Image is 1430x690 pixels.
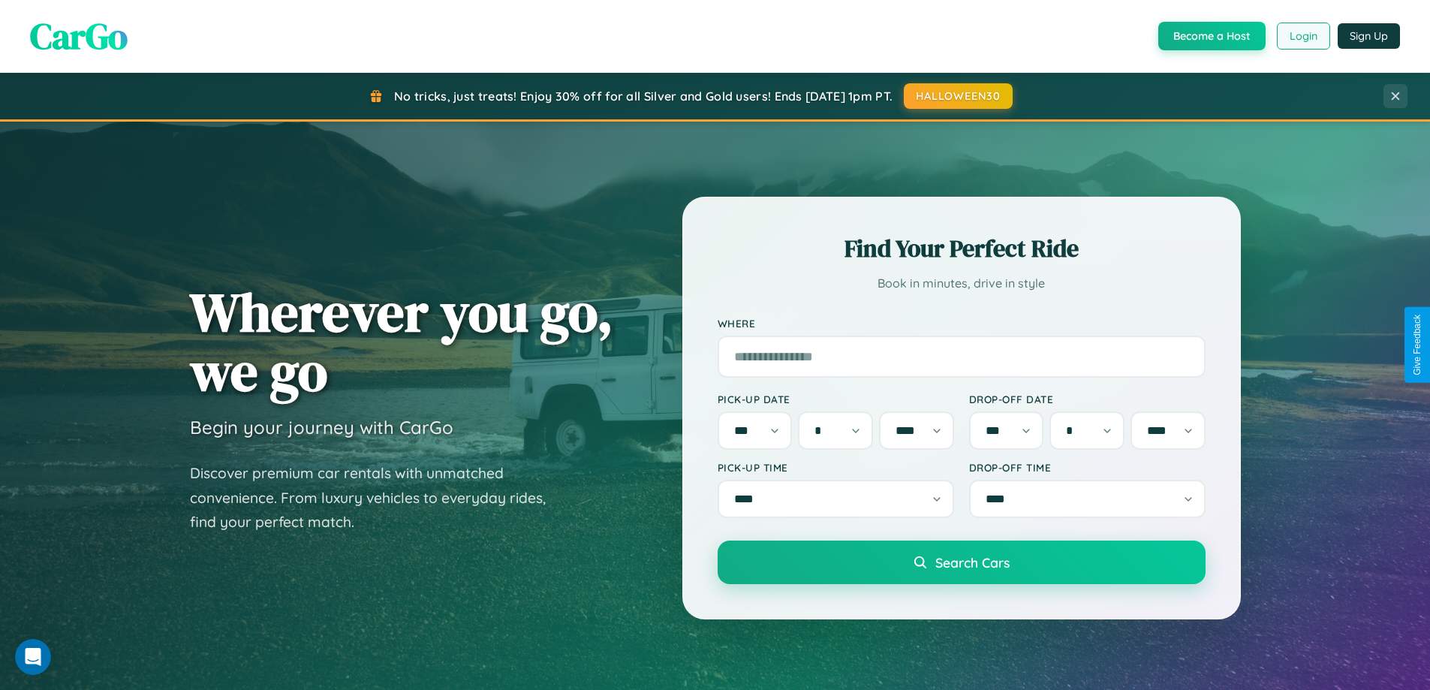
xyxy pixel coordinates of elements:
[718,317,1206,330] label: Where
[718,461,954,474] label: Pick-up Time
[30,11,128,61] span: CarGo
[1158,22,1266,50] button: Become a Host
[1338,23,1400,49] button: Sign Up
[718,541,1206,584] button: Search Cars
[15,639,51,675] iframe: Intercom live chat
[718,232,1206,265] h2: Find Your Perfect Ride
[1277,23,1330,50] button: Login
[718,393,954,405] label: Pick-up Date
[969,461,1206,474] label: Drop-off Time
[904,83,1013,109] button: HALLOWEEN30
[190,461,565,535] p: Discover premium car rentals with unmatched convenience. From luxury vehicles to everyday rides, ...
[718,273,1206,294] p: Book in minutes, drive in style
[190,282,613,401] h1: Wherever you go, we go
[190,416,453,438] h3: Begin your journey with CarGo
[394,89,893,104] span: No tricks, just treats! Enjoy 30% off for all Silver and Gold users! Ends [DATE] 1pm PT.
[935,554,1010,571] span: Search Cars
[969,393,1206,405] label: Drop-off Date
[1412,315,1422,375] div: Give Feedback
